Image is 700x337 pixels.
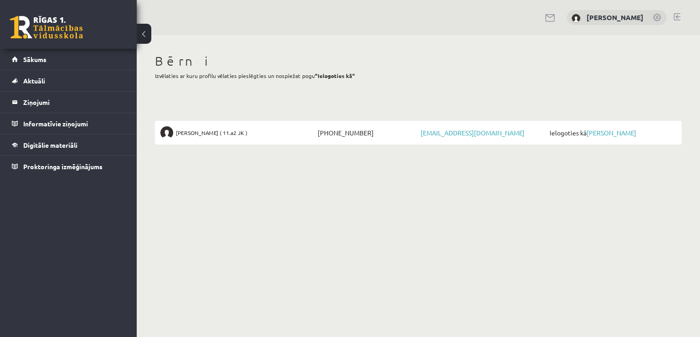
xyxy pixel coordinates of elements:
[315,126,418,139] span: [PHONE_NUMBER]
[12,49,125,70] a: Sākums
[176,126,247,139] span: [PERSON_NAME] ( 11.a2 JK )
[315,72,355,79] b: "Ielogoties kā"
[12,113,125,134] a: Informatīvie ziņojumi
[155,53,682,69] h1: Bērni
[23,162,103,171] span: Proktoringa izmēģinājums
[12,135,125,156] a: Digitālie materiāli
[23,113,125,134] legend: Informatīvie ziņojumi
[155,72,682,80] p: Izvēlaties ar kuru profilu vēlaties pieslēgties un nospiežat pogu
[547,126,676,139] span: Ielogoties kā
[23,141,77,149] span: Digitālie materiāli
[23,92,125,113] legend: Ziņojumi
[421,129,525,137] a: [EMAIL_ADDRESS][DOMAIN_NAME]
[587,13,643,22] a: [PERSON_NAME]
[571,14,581,23] img: Santa Veselova
[587,129,636,137] a: [PERSON_NAME]
[23,77,45,85] span: Aktuāli
[12,156,125,177] a: Proktoringa izmēģinājums
[160,126,173,139] img: Niklāvs Veselovs
[12,70,125,91] a: Aktuāli
[10,16,83,39] a: Rīgas 1. Tālmācības vidusskola
[12,92,125,113] a: Ziņojumi
[23,55,46,63] span: Sākums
